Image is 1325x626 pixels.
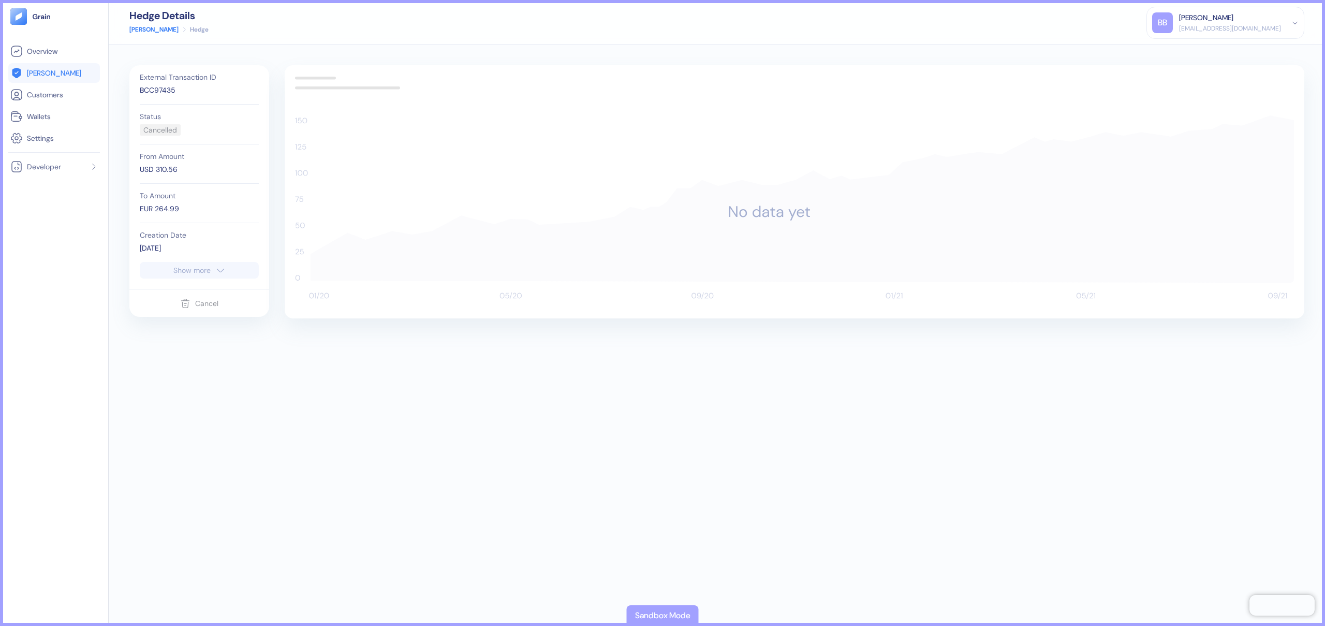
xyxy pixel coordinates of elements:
[140,203,259,214] div: EUR 264.99
[140,231,259,239] div: Creation Date
[140,243,259,254] div: [DATE]
[143,125,177,136] div: Cancelled
[10,132,98,144] a: Settings
[129,25,179,34] a: [PERSON_NAME]
[140,74,259,81] div: External Transaction ID
[27,162,61,172] span: Developer
[140,113,259,120] div: Status
[10,89,98,101] a: Customers
[10,67,98,79] a: [PERSON_NAME]
[27,111,51,122] span: Wallets
[180,294,218,313] button: Cancel
[10,8,27,25] img: logo-tablet-V2.svg
[27,46,57,56] span: Overview
[32,13,51,20] img: logo
[27,90,63,100] span: Customers
[1179,12,1233,23] div: [PERSON_NAME]
[10,45,98,57] a: Overview
[10,110,98,123] a: Wallets
[129,10,209,21] div: Hedge Details
[1179,24,1281,33] div: [EMAIL_ADDRESS][DOMAIN_NAME]
[27,133,54,143] span: Settings
[27,68,81,78] span: [PERSON_NAME]
[635,609,690,622] div: Sandbox Mode
[140,153,259,160] div: From Amount
[140,164,259,175] div: USD 310.56
[1152,12,1173,33] div: BB
[173,267,211,274] div: Show more
[140,262,259,279] button: Show more
[1249,595,1315,616] iframe: Chatra live chat
[140,85,259,96] div: BCC97435
[140,192,259,199] div: To Amount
